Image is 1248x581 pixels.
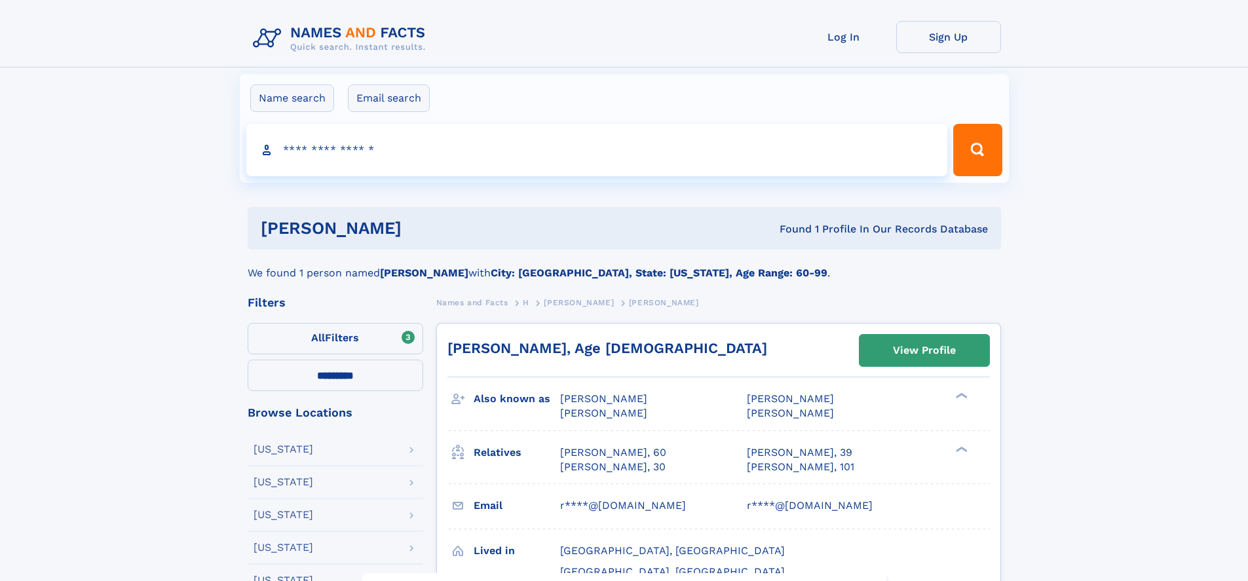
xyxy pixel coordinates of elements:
[436,294,508,310] a: Names and Facts
[544,294,614,310] a: [PERSON_NAME]
[474,441,560,464] h3: Relatives
[246,124,948,176] input: search input
[474,388,560,410] h3: Also known as
[893,335,956,365] div: View Profile
[380,267,468,279] b: [PERSON_NAME]
[248,323,423,354] label: Filters
[590,222,988,236] div: Found 1 Profile In Our Records Database
[560,460,666,474] a: [PERSON_NAME], 30
[747,407,834,419] span: [PERSON_NAME]
[629,298,699,307] span: [PERSON_NAME]
[896,21,1001,53] a: Sign Up
[491,267,827,279] b: City: [GEOGRAPHIC_DATA], State: [US_STATE], Age Range: 60-99
[791,21,896,53] a: Log In
[523,294,529,310] a: H
[474,540,560,562] h3: Lived in
[523,298,529,307] span: H
[747,445,852,460] a: [PERSON_NAME], 39
[474,495,560,517] h3: Email
[860,335,989,366] a: View Profile
[560,407,647,419] span: [PERSON_NAME]
[254,510,313,520] div: [US_STATE]
[250,84,334,112] label: Name search
[560,392,647,405] span: [PERSON_NAME]
[254,444,313,455] div: [US_STATE]
[261,220,591,236] h1: [PERSON_NAME]
[254,477,313,487] div: [US_STATE]
[248,407,423,419] div: Browse Locations
[248,250,1001,281] div: We found 1 person named with .
[747,392,834,405] span: [PERSON_NAME]
[248,21,436,56] img: Logo Names and Facts
[560,565,785,578] span: [GEOGRAPHIC_DATA], [GEOGRAPHIC_DATA]
[544,298,614,307] span: [PERSON_NAME]
[447,340,767,356] a: [PERSON_NAME], Age [DEMOGRAPHIC_DATA]
[254,542,313,553] div: [US_STATE]
[248,297,423,309] div: Filters
[747,460,854,474] a: [PERSON_NAME], 101
[348,84,430,112] label: Email search
[311,331,325,344] span: All
[953,124,1002,176] button: Search Button
[953,392,968,400] div: ❯
[560,544,785,557] span: [GEOGRAPHIC_DATA], [GEOGRAPHIC_DATA]
[560,445,666,460] a: [PERSON_NAME], 60
[953,445,968,453] div: ❯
